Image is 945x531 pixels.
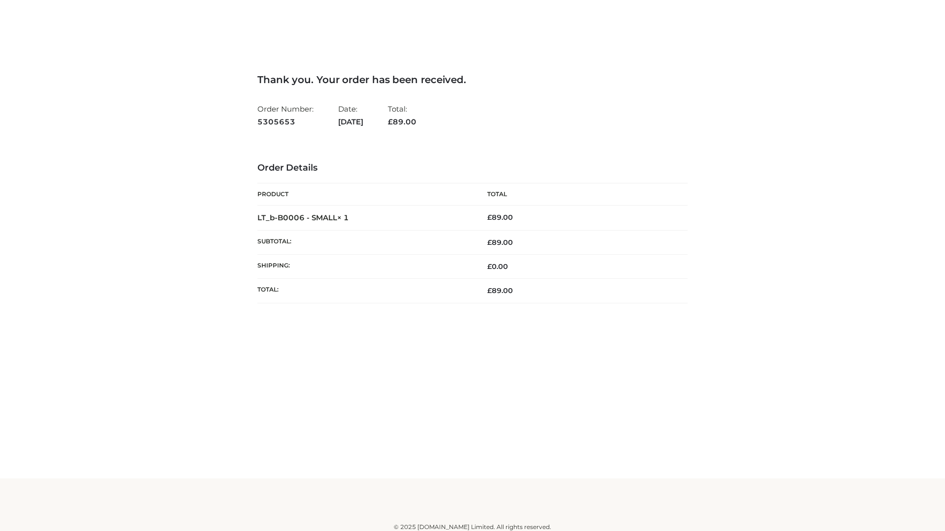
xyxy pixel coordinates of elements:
[487,238,513,247] span: 89.00
[487,262,492,271] span: £
[487,286,513,295] span: 89.00
[487,213,513,222] bdi: 89.00
[257,279,472,303] th: Total:
[388,100,416,130] li: Total:
[472,183,688,206] th: Total
[257,183,472,206] th: Product
[257,213,349,222] strong: LT_b-B0006 - SMALL
[338,100,363,130] li: Date:
[487,262,508,271] bdi: 0.00
[257,74,688,86] h3: Thank you. Your order has been received.
[338,116,363,128] strong: [DATE]
[337,213,349,222] strong: × 1
[388,117,393,126] span: £
[257,116,314,128] strong: 5305653
[487,286,492,295] span: £
[257,100,314,130] li: Order Number:
[257,255,472,279] th: Shipping:
[487,238,492,247] span: £
[388,117,416,126] span: 89.00
[487,213,492,222] span: £
[257,163,688,174] h3: Order Details
[257,230,472,254] th: Subtotal:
